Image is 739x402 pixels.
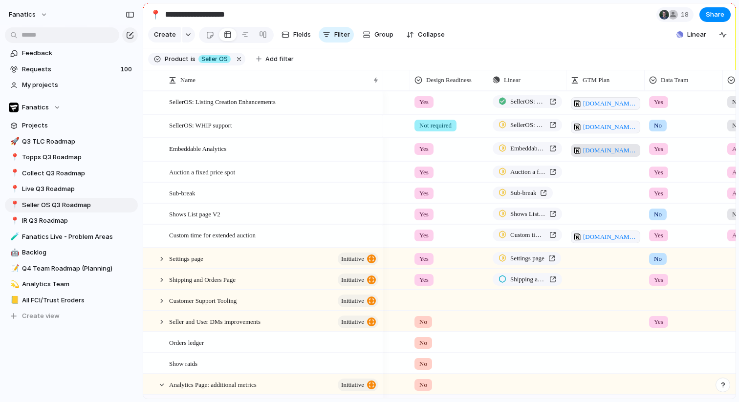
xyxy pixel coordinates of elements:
[10,263,17,274] div: 📝
[654,317,663,327] span: Yes
[341,252,364,266] span: initiative
[4,7,53,22] button: fanatics
[510,230,545,240] span: Custom time for extended auction
[9,232,19,242] button: 🧪
[504,75,521,85] span: Linear
[419,359,427,369] span: No
[10,168,17,179] div: 📍
[402,27,449,42] button: Collapse
[169,295,237,306] span: Customer Support Tooling
[493,166,562,178] a: Auction a fixed price spot
[196,54,233,64] button: Seller OS
[338,379,378,391] button: initiative
[5,166,138,181] a: 📍Collect Q3 Roadmap
[418,30,445,40] span: Collapse
[419,317,427,327] span: No
[5,261,138,276] div: 📝Q4 Team Roadmap (Planning)
[510,97,545,106] span: SellerOS: Listing Creation Enhancements
[5,46,138,61] a: Feedback
[338,274,378,286] button: initiative
[338,295,378,307] button: initiative
[654,231,663,240] span: Yes
[9,216,19,226] button: 📍
[148,7,163,22] button: 📍
[419,380,427,390] span: No
[510,120,545,130] span: SellerOS: WHIP support
[681,10,692,20] span: 18
[5,230,138,244] a: 🧪Fanatics Live - Problem Areas
[9,137,19,147] button: 🚀
[165,55,189,63] span: Product
[493,273,562,286] a: Shipping and Orders Page
[22,184,134,194] span: Live Q3 Roadmap
[250,52,300,66] button: Add filter
[120,64,134,74] span: 100
[493,229,562,241] a: Custom time for extended auction
[654,210,662,219] span: No
[169,379,257,390] span: Analytics Page: additional metrics
[571,144,640,157] a: [DOMAIN_NAME][URL]
[265,55,294,63] span: Add filter
[169,143,226,154] span: Embeddable Analytics
[5,62,138,77] a: Requests100
[22,264,134,274] span: Q4 Team Roadmap (Planning)
[654,189,663,198] span: Yes
[319,27,354,42] button: Filter
[583,99,637,108] span: [DOMAIN_NAME][URL]
[5,182,138,196] div: 📍Live Q3 Roadmap
[10,136,17,147] div: 🚀
[493,142,562,155] a: Embeddable Analytics
[10,231,17,242] div: 🧪
[169,96,276,107] span: SellerOS: Listing Creation Enhancements
[201,55,228,63] span: Seller OS
[22,169,134,178] span: Collect Q3 Roadmap
[5,134,138,149] a: 🚀Q3 TLC Roadmap
[22,296,134,305] span: All FCI/Trust Eroders
[5,118,138,133] a: Projects
[510,254,544,263] span: Settings page
[180,75,196,85] span: Name
[169,119,232,130] span: SellerOS: WHIP support
[358,27,398,42] button: Group
[673,27,710,42] button: Linear
[10,295,17,306] div: 📒
[338,253,378,265] button: initiative
[9,296,19,305] button: 📒
[5,150,138,165] a: 📍Topps Q3 Roadmap
[419,189,429,198] span: Yes
[419,168,429,177] span: Yes
[699,7,731,22] button: Share
[22,200,134,210] span: Seller OS Q3 Roadmap
[5,78,138,92] a: My projects
[5,293,138,308] a: 📒All FCI/Trust Eroders
[571,231,640,243] a: [DOMAIN_NAME][URL]
[22,121,134,130] span: Projects
[9,152,19,162] button: 📍
[22,248,134,257] span: Backlog
[374,30,393,40] span: Group
[10,152,17,163] div: 📍
[22,64,117,74] span: Requests
[5,277,138,292] a: 💫Analytics Team
[654,168,663,177] span: Yes
[341,315,364,329] span: initiative
[169,229,256,240] span: Custom time for extended auction
[419,121,452,130] span: Not required
[189,54,197,64] button: is
[654,121,662,130] span: No
[154,30,176,40] span: Create
[5,198,138,212] a: 📍Seller OS Q3 Roadmap
[9,169,19,178] button: 📍
[510,144,545,153] span: Embeddable Analytics
[22,152,134,162] span: Topps Q3 Roadmap
[150,8,161,21] div: 📍
[493,119,562,131] a: SellerOS: WHIP support
[510,275,545,284] span: Shipping and Orders Page
[22,48,134,58] span: Feedback
[583,232,637,242] span: [DOMAIN_NAME][URL]
[22,103,49,112] span: Fanatics
[419,97,429,107] span: Yes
